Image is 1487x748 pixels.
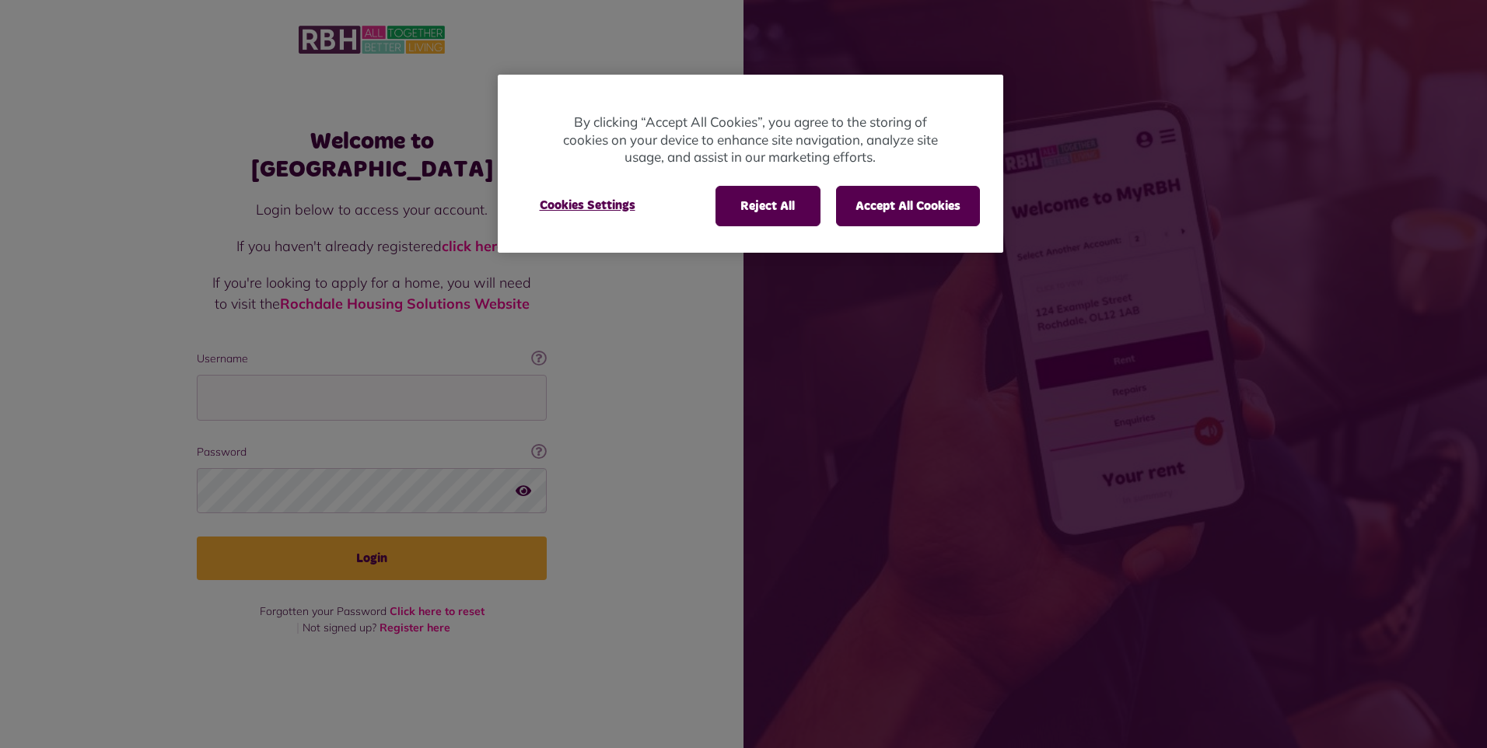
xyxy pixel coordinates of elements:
[498,75,1003,253] div: Privacy
[716,186,820,226] button: Reject All
[560,114,941,166] p: By clicking “Accept All Cookies”, you agree to the storing of cookies on your device to enhance s...
[498,75,1003,253] div: Cookie banner
[521,186,654,225] button: Cookies Settings
[836,186,980,226] button: Accept All Cookies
